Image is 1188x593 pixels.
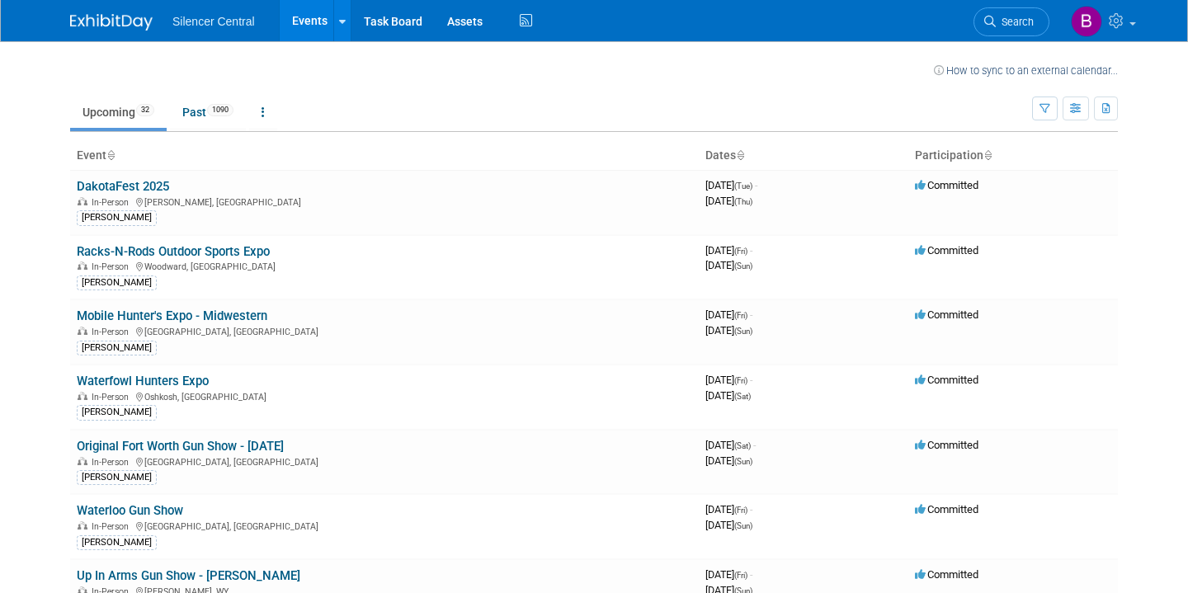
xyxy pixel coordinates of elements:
th: Dates [699,142,908,170]
span: [DATE] [705,324,752,337]
a: Search [973,7,1049,36]
span: [DATE] [705,439,756,451]
a: Up In Arms Gun Show - [PERSON_NAME] [77,568,300,583]
div: [PERSON_NAME] [77,405,157,420]
span: In-Person [92,261,134,272]
a: Racks-N-Rods Outdoor Sports Expo [77,244,270,259]
span: In-Person [92,392,134,402]
span: Committed [915,568,978,581]
th: Participation [908,142,1118,170]
div: [PERSON_NAME] [77,535,157,550]
a: Sort by Participation Type [983,148,992,162]
span: - [755,179,757,191]
div: [PERSON_NAME] [77,210,157,225]
span: (Sun) [734,327,752,336]
img: In-Person Event [78,521,87,529]
img: In-Person Event [78,327,87,335]
span: (Fri) [734,376,747,385]
span: [DATE] [705,179,757,191]
span: (Fri) [734,311,747,320]
span: [DATE] [705,519,752,531]
span: (Thu) [734,197,752,206]
span: - [750,503,752,515]
th: Event [70,142,699,170]
span: Committed [915,503,978,515]
span: [DATE] [705,195,752,207]
div: Oshkosh, [GEOGRAPHIC_DATA] [77,389,692,402]
div: [PERSON_NAME] [77,341,157,355]
div: [PERSON_NAME], [GEOGRAPHIC_DATA] [77,195,692,208]
div: Woodward, [GEOGRAPHIC_DATA] [77,259,692,272]
span: (Sun) [734,521,752,530]
span: (Fri) [734,247,747,256]
span: (Sun) [734,261,752,271]
span: In-Person [92,457,134,468]
img: In-Person Event [78,457,87,465]
span: [DATE] [705,503,752,515]
a: Original Fort Worth Gun Show - [DATE] [77,439,284,454]
span: [DATE] [705,389,751,402]
a: Upcoming32 [70,96,167,128]
span: Committed [915,308,978,321]
span: [DATE] [705,244,752,256]
div: [PERSON_NAME] [77,470,157,485]
span: (Sun) [734,457,752,466]
div: [PERSON_NAME] [77,275,157,290]
span: Silencer Central [172,15,255,28]
span: - [750,568,752,581]
span: (Sat) [734,441,751,450]
span: [DATE] [705,568,752,581]
span: In-Person [92,327,134,337]
span: [DATE] [705,374,752,386]
span: (Tue) [734,181,752,191]
img: In-Person Event [78,197,87,205]
span: - [750,374,752,386]
span: (Fri) [734,506,747,515]
span: Search [996,16,1034,28]
a: How to sync to an external calendar... [934,64,1118,77]
img: In-Person Event [78,392,87,400]
span: Committed [915,244,978,256]
span: - [750,308,752,321]
a: Sort by Event Name [106,148,115,162]
img: Braden Hougaard [1071,6,1102,37]
a: Waterfowl Hunters Expo [77,374,209,388]
span: In-Person [92,521,134,532]
span: [DATE] [705,308,752,321]
div: [GEOGRAPHIC_DATA], [GEOGRAPHIC_DATA] [77,519,692,532]
span: - [750,244,752,256]
span: - [753,439,756,451]
span: (Sat) [734,392,751,401]
img: ExhibitDay [70,14,153,31]
a: Past1090 [170,96,246,128]
span: (Fri) [734,571,747,580]
div: [GEOGRAPHIC_DATA], [GEOGRAPHIC_DATA] [77,324,692,337]
div: [GEOGRAPHIC_DATA], [GEOGRAPHIC_DATA] [77,454,692,468]
img: In-Person Event [78,261,87,270]
span: In-Person [92,197,134,208]
a: Mobile Hunter's Expo - Midwestern [77,308,267,323]
span: [DATE] [705,259,752,271]
a: Sort by Start Date [736,148,744,162]
span: Committed [915,179,978,191]
a: Waterloo Gun Show [77,503,183,518]
span: Committed [915,374,978,386]
span: [DATE] [705,454,752,467]
span: Committed [915,439,978,451]
span: 32 [136,104,154,116]
a: DakotaFest 2025 [77,179,169,194]
span: 1090 [207,104,233,116]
